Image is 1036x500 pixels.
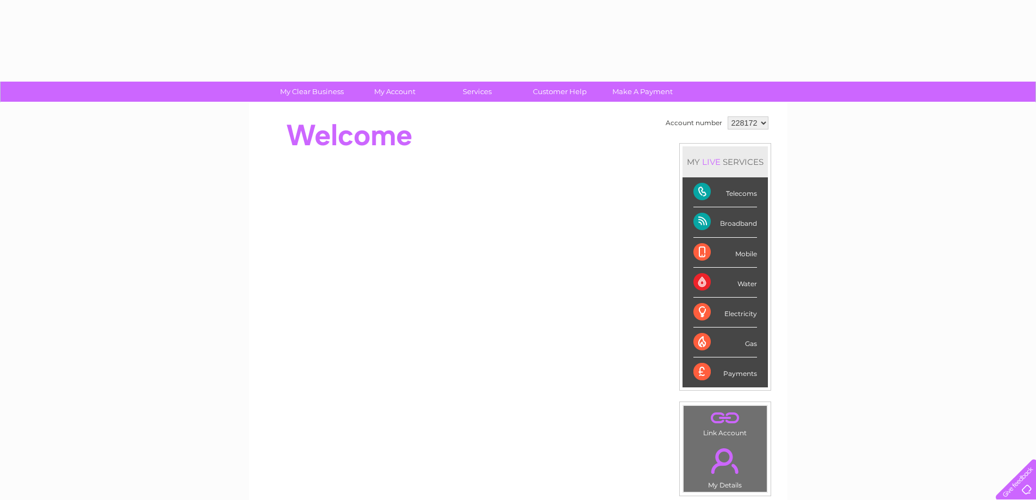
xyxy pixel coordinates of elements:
a: Customer Help [515,82,605,102]
td: Link Account [683,405,767,440]
a: . [686,409,764,428]
div: MY SERVICES [683,146,768,177]
div: Payments [693,357,757,387]
td: My Details [683,439,767,492]
a: My Clear Business [267,82,357,102]
div: Water [693,268,757,298]
div: Telecoms [693,177,757,207]
a: Services [432,82,522,102]
div: LIVE [700,157,723,167]
div: Gas [693,328,757,357]
div: Electricity [693,298,757,328]
a: My Account [350,82,439,102]
a: Make A Payment [598,82,687,102]
div: Broadband [693,207,757,237]
td: Account number [663,114,725,132]
div: Mobile [693,238,757,268]
a: . [686,442,764,480]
